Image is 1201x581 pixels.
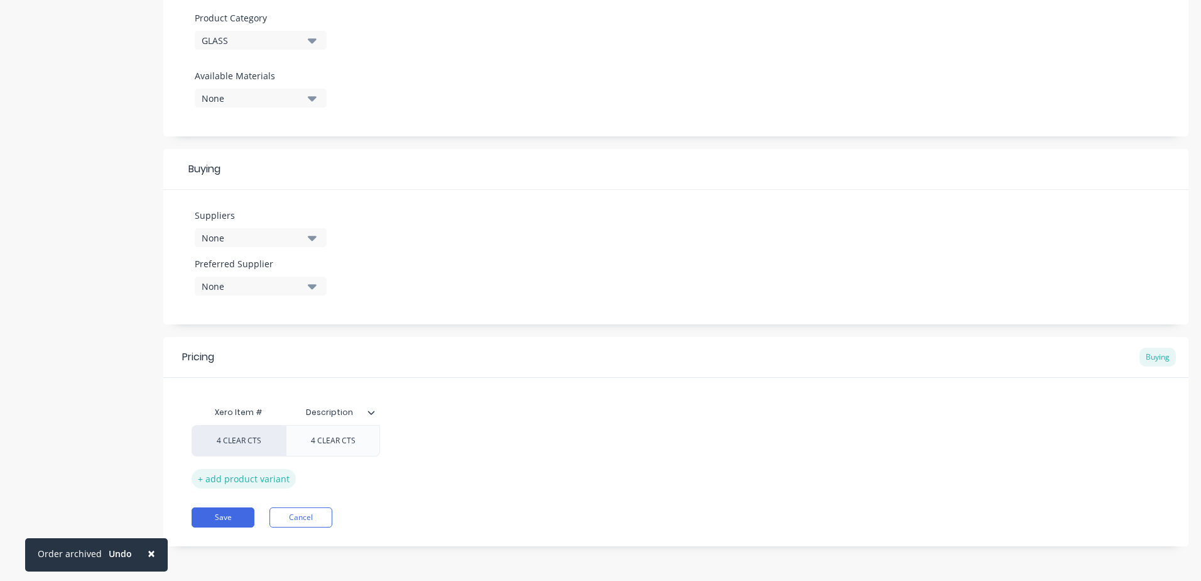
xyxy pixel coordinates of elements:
div: None [202,231,302,245]
div: None [202,92,302,105]
span: × [148,545,155,562]
div: 4 CLEAR CTS4 CLEAR CTS [192,425,380,456]
button: None [195,277,327,296]
div: Xero Item # [192,400,286,425]
label: Product Category [195,11,320,25]
div: 4 CLEAR CTS [204,435,273,446]
label: Suppliers [195,209,327,222]
label: Available Materials [195,69,327,82]
div: + add product variant [192,469,296,489]
button: Cancel [269,507,332,528]
div: Buying [1139,348,1176,367]
button: GLASS [195,31,327,50]
div: Buying [163,149,1188,190]
div: Description [286,400,380,425]
div: None [202,280,302,293]
button: Close [135,538,168,568]
div: GLASS [202,34,302,47]
button: Save [192,507,254,528]
div: Order archived [38,547,102,560]
div: 4 CLEAR CTS [301,433,366,449]
button: None [195,228,327,247]
div: Description [286,397,372,428]
button: None [195,89,327,108]
label: Preferred Supplier [195,257,327,270]
button: Undo [102,545,139,563]
div: Pricing [182,350,214,365]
